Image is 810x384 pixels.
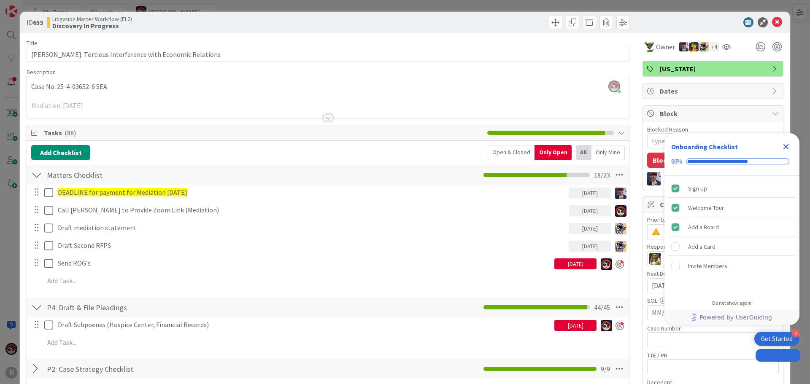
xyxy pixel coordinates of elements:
div: Close Checklist [779,140,793,153]
div: Add a Card is incomplete. [668,237,796,256]
span: Dates [660,86,768,96]
div: Checklist items [664,176,799,294]
div: 2 [792,330,799,337]
img: JS [615,205,626,217]
input: MM/DD/YYYY [652,279,774,293]
span: 18 / 23 [594,170,610,180]
img: JS [601,320,612,331]
b: Discovery In Progress [52,22,132,29]
input: type card name here... [27,47,629,62]
input: MM/DD/YYYY [652,306,774,320]
span: Powered by UserGuiding [699,312,772,322]
label: Blocked Reason [647,126,688,133]
span: Description [27,68,56,76]
div: Only Open [535,145,572,160]
div: Add a Board is complete. [668,218,796,236]
div: Responsible Paralegal [647,244,779,250]
span: 9 / 9 [601,364,610,374]
div: [DATE] [554,320,597,331]
div: Next Deadline [647,271,779,277]
p: Draft Subpoenas (Hospice Center, Financial Records) [58,320,551,330]
img: TM [615,223,626,234]
p: Draft mediation statement [58,223,565,233]
img: TM [699,42,709,51]
img: ML [615,188,626,199]
div: Welcome Tour [688,203,724,213]
p: Draft Second RFPS [58,241,565,250]
span: Litigation Matter Workflow (FL2) [52,16,132,22]
span: Owner [656,42,675,52]
b: 653 [33,18,43,27]
img: TM [615,241,626,252]
button: Add Checklist [31,145,90,160]
div: + 4 [710,42,719,51]
div: [DATE] [569,241,611,252]
label: TTE / PR [647,352,667,359]
div: Footer [664,310,799,325]
div: Open & Closed [488,145,535,160]
div: Only Mine [591,145,625,160]
input: Add Checklist... [44,361,234,376]
div: All [576,145,591,160]
div: Get Started [761,335,793,343]
div: Sign Up [688,183,707,193]
div: SOL [647,298,779,303]
span: DEADLINE for payment for Mediation [DATE] [58,188,187,196]
span: Custom Fields [660,199,768,209]
img: efyPljKj6gaW2F5hrzZcLlhqqXRxmi01.png [608,81,620,92]
div: Invite Members [688,261,727,271]
div: [DATE] [554,258,597,269]
img: ML [679,42,688,51]
div: 60% [671,158,683,165]
div: Onboarding Checklist [671,142,738,152]
span: [US_STATE] [660,64,768,74]
button: Block [647,153,676,168]
input: Add Checklist... [44,300,234,315]
span: Tasks [44,128,483,138]
span: ( 88 ) [65,129,76,137]
div: Open Get Started checklist, remaining modules: 2 [754,332,799,346]
p: Call [PERSON_NAME] to Provide Zoom Link (Mediation) [58,205,565,215]
p: Send ROG's [58,258,551,268]
span: ID [27,17,43,27]
div: Priority [647,217,779,223]
div: Add a Board [688,222,719,232]
a: Powered by UserGuiding [669,310,795,325]
label: Title [27,39,38,47]
div: Checklist progress: 60% [671,158,793,165]
div: Welcome Tour is complete. [668,199,796,217]
div: Do not show again [712,300,752,306]
div: [DATE] [569,205,611,216]
input: Add Checklist... [44,167,234,183]
div: Invite Members is incomplete. [668,257,796,275]
img: DG [649,253,661,265]
div: [DATE] [569,188,611,199]
img: NC [644,42,654,52]
div: Checklist Container [664,133,799,325]
span: 44 / 45 [594,302,610,312]
div: [DATE] [569,223,611,234]
p: Case No: 25-4-03652-6 SEA [31,82,625,91]
div: Add a Card [688,242,715,252]
img: ML [647,172,661,185]
div: Sign Up is complete. [668,179,796,198]
span: Block [660,108,768,118]
img: MR [689,42,699,51]
label: Case Number [647,325,681,332]
img: JS [601,258,612,270]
